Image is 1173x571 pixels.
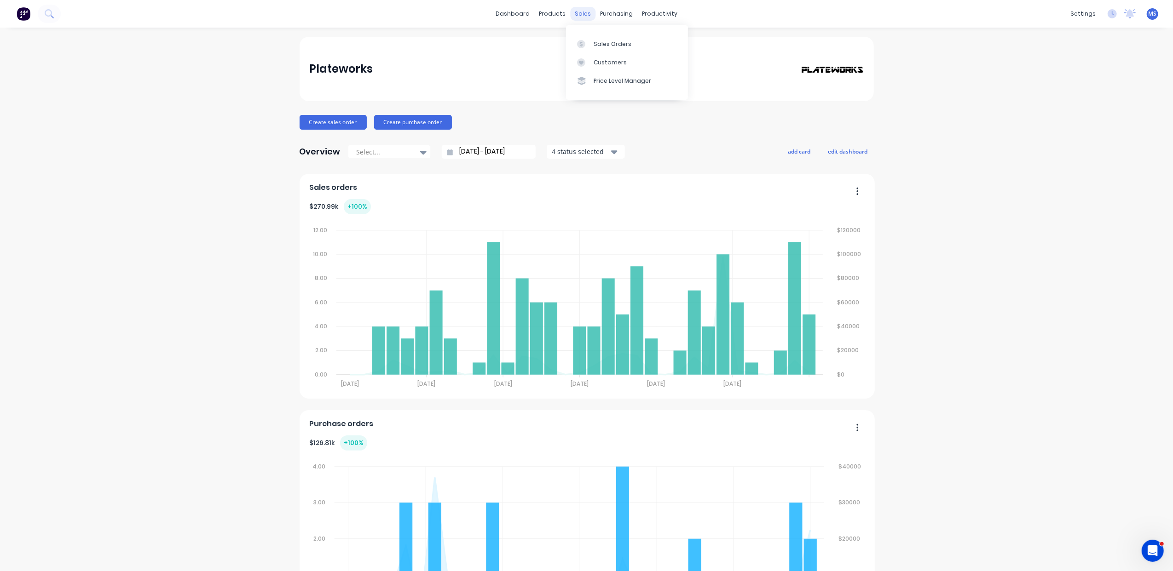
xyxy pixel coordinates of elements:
tspan: [DATE] [724,380,742,388]
button: Create purchase order [374,115,452,130]
span: Sales orders [309,182,357,193]
tspan: $120000 [838,226,861,234]
img: Plateworks [799,66,864,74]
tspan: 2.00 [313,535,325,542]
button: add card [782,145,817,157]
div: + 100 % [340,435,367,451]
tspan: 4.00 [312,463,325,470]
tspan: $0 [838,371,845,378]
div: Overview [300,143,341,161]
tspan: 4.00 [314,322,327,330]
div: $ 270.99k [309,199,371,214]
div: settings [1066,7,1100,21]
button: Create sales order [300,115,367,130]
tspan: 0.00 [315,371,327,378]
tspan: [DATE] [418,380,436,388]
tspan: $20000 [839,535,861,542]
div: Price Level Manager [594,77,651,85]
button: 4 status selected [547,145,625,159]
span: Purchase orders [309,418,373,429]
tspan: $100000 [838,250,862,258]
div: productivity [637,7,682,21]
div: 4 status selected [552,147,610,156]
tspan: 6.00 [315,298,327,306]
tspan: [DATE] [341,380,359,388]
tspan: 12.00 [313,226,327,234]
a: Customers [566,53,688,72]
a: Sales Orders [566,34,688,53]
tspan: $80000 [838,274,860,282]
tspan: 8.00 [315,274,327,282]
a: Price Level Manager [566,72,688,90]
tspan: 10.00 [313,250,327,258]
tspan: [DATE] [571,380,589,388]
a: dashboard [491,7,534,21]
tspan: $40000 [839,463,862,470]
button: edit dashboard [822,145,874,157]
tspan: [DATE] [647,380,665,388]
tspan: 2.00 [315,347,327,354]
iframe: Intercom live chat [1142,540,1164,562]
div: purchasing [595,7,637,21]
div: products [534,7,570,21]
tspan: $30000 [839,498,861,506]
tspan: [DATE] [494,380,512,388]
div: $ 126.81k [309,435,367,451]
div: sales [570,7,595,21]
tspan: 3.00 [313,498,325,506]
div: Customers [594,58,627,67]
tspan: $20000 [838,347,860,354]
tspan: $40000 [838,322,861,330]
div: Plateworks [309,60,373,78]
tspan: $60000 [838,298,860,306]
span: MS [1149,10,1157,18]
div: + 100 % [344,199,371,214]
div: Sales Orders [594,40,631,48]
img: Factory [17,7,30,21]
